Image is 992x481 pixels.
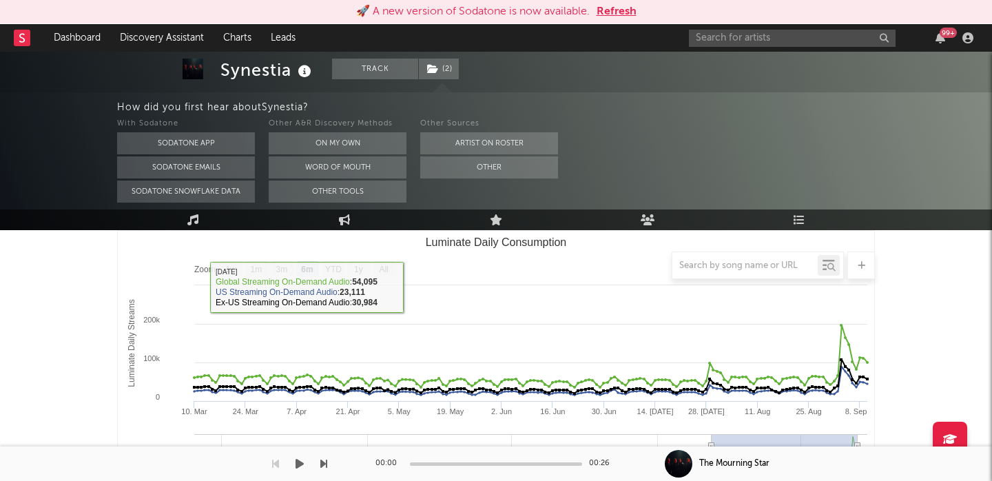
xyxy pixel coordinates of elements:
div: Synestia [220,59,315,81]
button: Sodatone Emails [117,156,255,178]
text: 14. [DATE] [637,407,674,416]
div: With Sodatone [117,116,255,132]
input: Search by song name or URL [672,260,818,272]
text: 24. Mar [233,407,259,416]
text: 5. May [388,407,411,416]
text: 8. Sep [845,407,867,416]
text: Luminate Daily Streams [127,299,136,387]
text: 10. Mar [181,407,207,416]
span: ( 2 ) [418,59,459,79]
button: Artist on Roster [420,132,558,154]
text: 7. Apr [287,407,307,416]
text: Luminate Daily Consumption [426,236,567,248]
button: Refresh [597,3,637,20]
text: 21. Apr [336,407,360,416]
text: 100k [143,354,160,362]
button: Word Of Mouth [269,156,406,178]
text: 28. [DATE] [688,407,725,416]
button: 99+ [936,32,945,43]
button: Sodatone App [117,132,255,154]
text: 200k [143,316,160,324]
button: On My Own [269,132,406,154]
a: Leads [261,24,305,52]
input: Search for artists [689,30,896,47]
text: 16. Jun [540,407,565,416]
button: Other Tools [269,181,406,203]
text: 19. May [437,407,464,416]
a: Dashboard [44,24,110,52]
button: Sodatone Snowflake Data [117,181,255,203]
text: 2. Jun [491,407,512,416]
div: The Mourning Star [699,458,769,470]
button: Other [420,156,558,178]
button: (2) [419,59,459,79]
div: Other Sources [420,116,558,132]
div: 00:26 [589,456,617,472]
div: 00:00 [375,456,403,472]
div: How did you first hear about Synestia ? [117,99,992,116]
div: 🚀 A new version of Sodatone is now available. [356,3,590,20]
button: Track [332,59,418,79]
div: 99 + [940,28,957,38]
text: 11. Aug [745,407,770,416]
div: Other A&R Discovery Methods [269,116,406,132]
text: 30. Jun [592,407,617,416]
text: 0 [156,393,160,401]
a: Charts [214,24,261,52]
text: 25. Aug [796,407,821,416]
a: Discovery Assistant [110,24,214,52]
